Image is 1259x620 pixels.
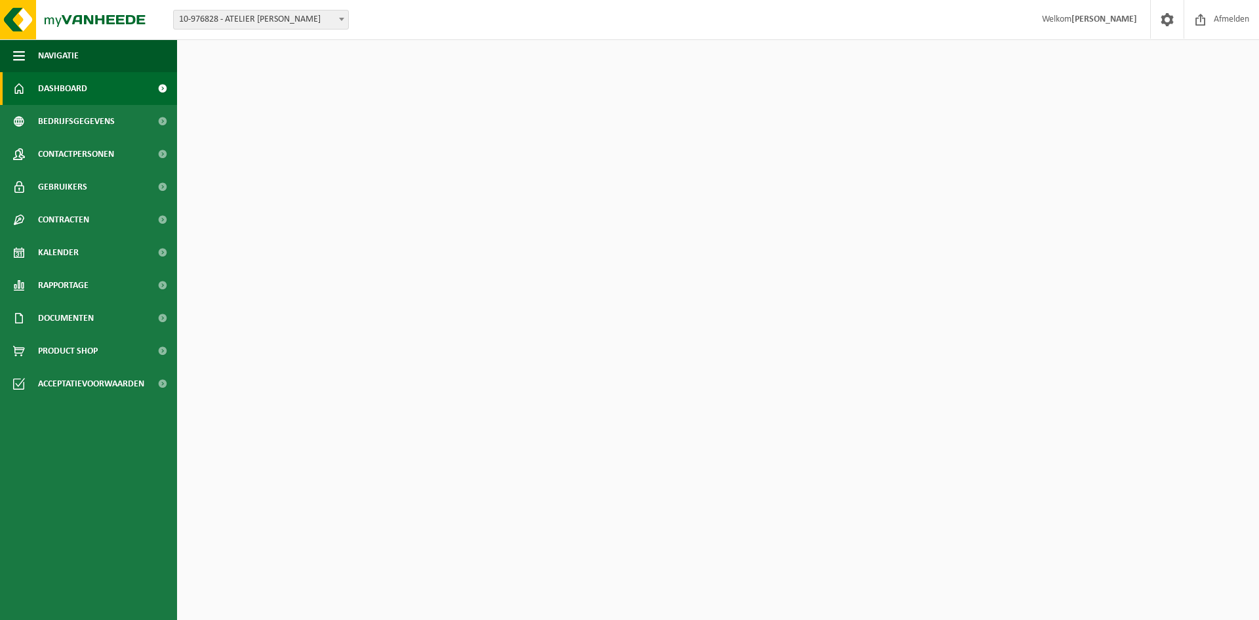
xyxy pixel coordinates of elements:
[38,269,89,302] span: Rapportage
[1071,14,1137,24] strong: [PERSON_NAME]
[38,105,115,138] span: Bedrijfsgegevens
[174,10,348,29] span: 10-976828 - ATELIER CIRÉ - ZANDHOVEN
[173,10,349,30] span: 10-976828 - ATELIER CIRÉ - ZANDHOVEN
[38,335,98,367] span: Product Shop
[38,367,144,400] span: Acceptatievoorwaarden
[38,72,87,105] span: Dashboard
[38,39,79,72] span: Navigatie
[38,138,114,171] span: Contactpersonen
[38,236,79,269] span: Kalender
[38,203,89,236] span: Contracten
[38,302,94,335] span: Documenten
[38,171,87,203] span: Gebruikers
